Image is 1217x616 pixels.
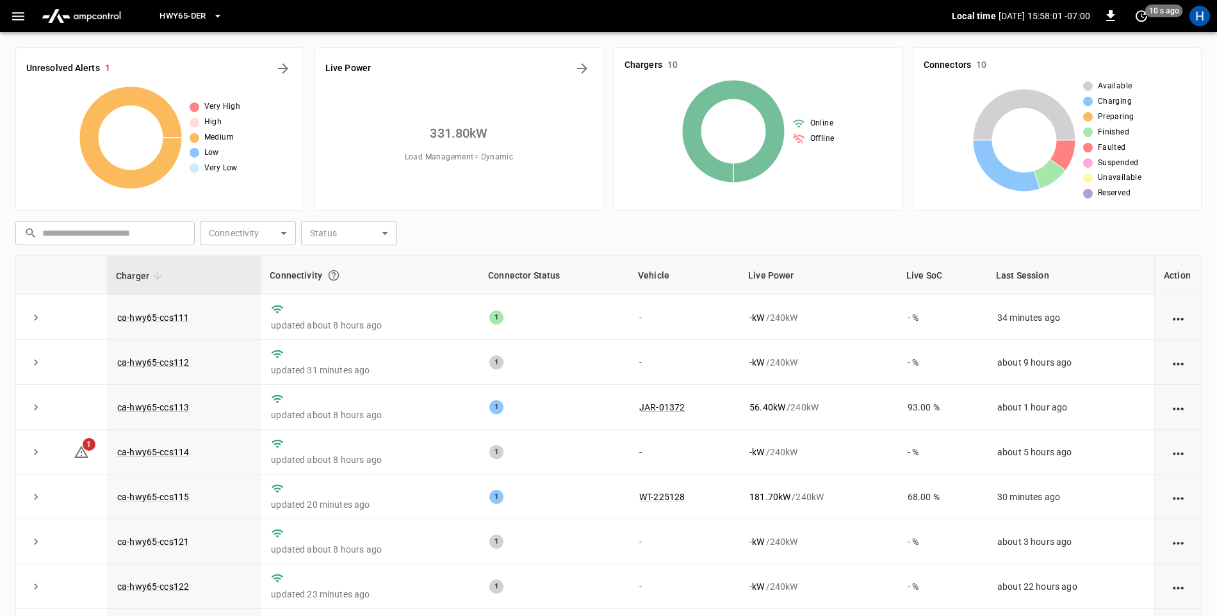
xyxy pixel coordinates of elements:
[1170,580,1186,593] div: action cell options
[897,340,987,385] td: - %
[489,490,503,504] div: 1
[897,564,987,609] td: - %
[489,311,503,325] div: 1
[987,519,1154,564] td: about 3 hours ago
[430,123,487,143] h6: 331.80 kW
[117,581,189,592] a: ca-hwy65-ccs122
[924,58,971,72] h6: Connectors
[749,401,887,414] div: / 240 kW
[629,564,739,609] td: -
[1098,157,1139,170] span: Suspended
[83,438,95,451] span: 1
[749,356,764,369] p: - kW
[270,264,470,287] div: Connectivity
[897,519,987,564] td: - %
[749,535,887,548] div: / 240 kW
[1170,535,1186,548] div: action cell options
[749,446,764,458] p: - kW
[1170,401,1186,414] div: action cell options
[749,401,785,414] p: 56.40 kW
[1098,187,1131,200] span: Reserved
[667,58,678,72] h6: 10
[117,312,189,323] a: ca-hwy65-ccs111
[897,256,987,295] th: Live SoC
[1098,80,1132,93] span: Available
[1154,256,1201,295] th: Action
[987,564,1154,609] td: about 22 hours ago
[976,58,986,72] h6: 10
[37,4,126,28] img: ampcontrol.io logo
[154,4,227,29] button: HWY65-DER
[26,308,45,327] button: expand row
[26,532,45,551] button: expand row
[271,319,469,332] p: updated about 8 hours ago
[204,101,241,113] span: Very High
[1098,111,1134,124] span: Preparing
[749,311,887,324] div: / 240 kW
[749,446,887,458] div: / 240 kW
[26,442,45,462] button: expand row
[105,61,110,76] h6: 1
[987,385,1154,430] td: about 1 hour ago
[749,356,887,369] div: / 240 kW
[489,535,503,549] div: 1
[117,357,189,368] a: ca-hwy65-ccs112
[271,364,469,377] p: updated 31 minutes ago
[987,430,1154,474] td: about 5 hours ago
[116,268,166,284] span: Charger
[479,256,629,295] th: Connector Status
[639,492,685,502] a: WT-225128
[26,61,100,76] h6: Unresolved Alerts
[26,398,45,417] button: expand row
[405,151,514,164] span: Load Management = Dynamic
[271,498,469,511] p: updated 20 minutes ago
[271,543,469,556] p: updated about 8 hours ago
[1170,356,1186,369] div: action cell options
[1098,95,1132,108] span: Charging
[204,131,234,144] span: Medium
[739,256,897,295] th: Live Power
[271,588,469,601] p: updated 23 minutes ago
[117,537,189,547] a: ca-hwy65-ccs121
[897,474,987,519] td: 68.00 %
[1170,311,1186,324] div: action cell options
[26,577,45,596] button: expand row
[987,256,1154,295] th: Last Session
[749,490,790,503] p: 181.70 kW
[629,340,739,385] td: -
[749,311,764,324] p: - kW
[629,256,739,295] th: Vehicle
[159,9,206,24] span: HWY65-DER
[74,446,89,457] a: 1
[26,353,45,372] button: expand row
[1098,172,1141,184] span: Unavailable
[1098,142,1126,154] span: Faulted
[271,453,469,466] p: updated about 8 hours ago
[204,116,222,129] span: High
[1131,6,1152,26] button: set refresh interval
[489,445,503,459] div: 1
[572,58,592,79] button: Energy Overview
[749,580,887,593] div: / 240 kW
[325,61,371,76] h6: Live Power
[117,402,189,412] a: ca-hwy65-ccs113
[26,487,45,507] button: expand row
[1145,4,1183,17] span: 10 s ago
[117,492,189,502] a: ca-hwy65-ccs115
[629,295,739,340] td: -
[489,400,503,414] div: 1
[810,117,833,130] span: Online
[897,385,987,430] td: 93.00 %
[897,430,987,474] td: - %
[625,58,662,72] h6: Chargers
[897,295,987,340] td: - %
[810,133,835,145] span: Offline
[749,490,887,503] div: / 240 kW
[1170,490,1186,503] div: action cell options
[749,580,764,593] p: - kW
[629,519,739,564] td: -
[987,340,1154,385] td: about 9 hours ago
[1170,446,1186,458] div: action cell options
[204,162,238,175] span: Very Low
[1098,126,1129,139] span: Finished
